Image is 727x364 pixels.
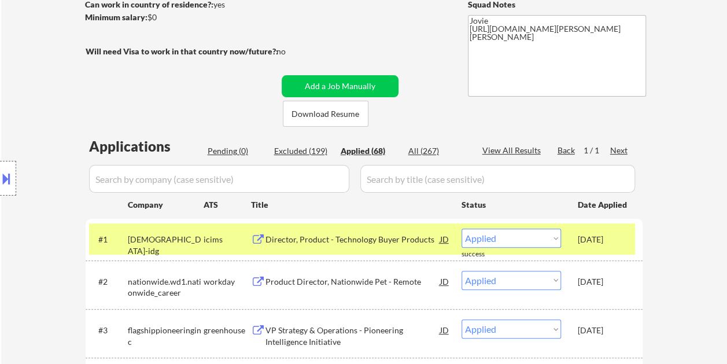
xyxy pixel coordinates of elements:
div: 1 / 1 [584,145,610,156]
div: icims [204,234,251,245]
div: greenhouse [204,325,251,336]
div: Back [558,145,576,156]
strong: Minimum salary: [85,12,147,22]
strong: Will need Visa to work in that country now/future?: [86,46,278,56]
div: JD [439,229,451,249]
div: #3 [98,325,119,336]
input: Search by company (case sensitive) [89,165,349,193]
div: Product Director, Nationwide Pet - Remote [265,276,440,288]
div: $0 [85,12,278,23]
div: Status [462,194,561,215]
div: flagshippioneeringinc [128,325,204,347]
div: [DATE] [578,325,629,336]
div: Pending (0) [208,145,265,157]
div: JD [439,271,451,292]
button: Add a Job Manually [282,75,398,97]
div: Applied (68) [341,145,398,157]
button: Download Resume [283,101,368,127]
div: Date Applied [578,199,629,211]
div: Title [251,199,451,211]
div: Excluded (199) [274,145,332,157]
div: ATS [204,199,251,211]
div: Next [610,145,629,156]
div: success [462,249,508,259]
div: [DATE] [578,234,629,245]
input: Search by title (case sensitive) [360,165,635,193]
div: VP Strategy & Operations - Pioneering Intelligence Initiative [265,325,440,347]
div: [DATE] [578,276,629,288]
div: nationwide.wd1.nationwide_career [128,276,204,299]
div: JD [439,319,451,340]
div: Director, Product - Technology Buyer Products [265,234,440,245]
div: workday [204,276,251,288]
div: no [276,46,309,57]
div: All (267) [408,145,466,157]
div: View All Results [482,145,544,156]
